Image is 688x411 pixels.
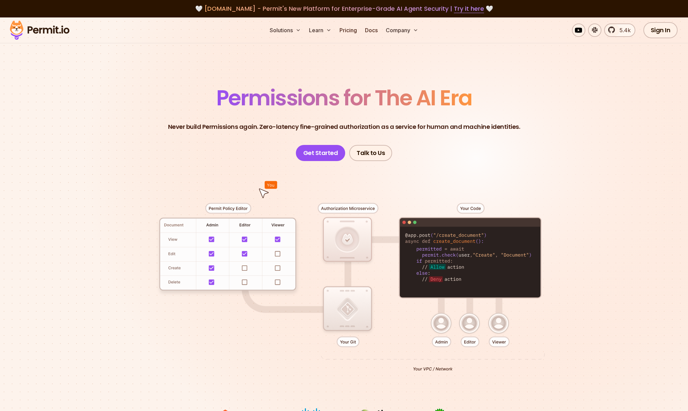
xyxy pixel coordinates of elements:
button: Learn [306,23,334,37]
button: Company [383,23,421,37]
span: [DOMAIN_NAME] - Permit's New Platform for Enterprise-Grade AI Agent Security | [204,4,484,13]
span: 5.4k [616,26,631,34]
a: Docs [362,23,380,37]
img: Permit logo [7,19,72,42]
a: Get Started [296,145,346,161]
div: 🤍 🤍 [16,4,672,13]
button: Solutions [267,23,304,37]
a: Talk to Us [349,145,392,161]
p: Never build Permissions again. Zero-latency fine-grained authorization as a service for human and... [168,122,520,132]
a: Pricing [337,23,360,37]
span: Permissions for The AI Era [216,83,472,113]
a: Sign In [643,22,678,38]
a: Try it here [454,4,484,13]
a: 5.4k [604,23,635,37]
